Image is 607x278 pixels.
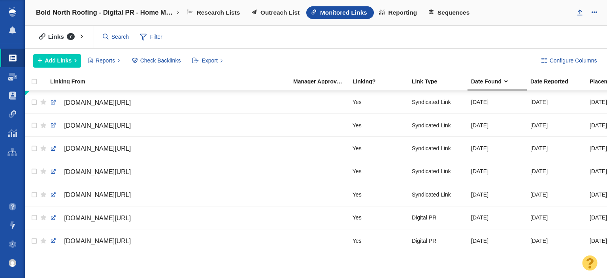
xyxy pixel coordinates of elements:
[471,79,530,85] a: Date Found
[202,57,217,65] span: Export
[388,9,417,16] span: Reporting
[408,137,468,160] td: Syndicated Link
[530,117,582,134] div: [DATE]
[100,30,133,44] input: Search
[353,117,405,134] div: Yes
[293,79,352,84] div: Manager Approved Link?
[64,238,131,244] span: [DOMAIN_NAME][URL]
[127,54,185,68] button: Check Backlinks
[50,165,286,179] a: [DOMAIN_NAME][URL]
[353,94,405,111] div: Yes
[64,168,131,175] span: [DOMAIN_NAME][URL]
[471,94,523,111] div: [DATE]
[412,168,451,175] span: Syndicated Link
[437,9,469,16] span: Sequences
[408,206,468,229] td: Digital PR
[412,98,451,106] span: Syndicated Link
[50,212,286,225] a: [DOMAIN_NAME][URL]
[408,91,468,114] td: Syndicated Link
[530,232,582,249] div: [DATE]
[408,113,468,136] td: Syndicated Link
[530,79,589,84] div: Date Reported
[197,9,240,16] span: Research Lists
[471,79,530,84] div: Date that the backlink checker discovered the link
[374,6,424,19] a: Reporting
[50,79,292,85] a: Linking From
[471,140,523,157] div: [DATE]
[36,9,174,17] h4: Bold North Roofing - Digital PR - Home Maintenance [MEDICAL_DATA]: A Growing Crisis Among Homeowners
[353,209,405,226] div: Yes
[412,122,451,129] span: Syndicated Link
[84,54,124,68] button: Reports
[64,99,131,106] span: [DOMAIN_NAME][URL]
[471,163,523,180] div: [DATE]
[530,140,582,157] div: [DATE]
[260,9,300,16] span: Outreach List
[353,79,411,85] a: Linking?
[530,79,589,85] a: Date Reported
[353,163,405,180] div: Yes
[408,183,468,206] td: Syndicated Link
[412,79,470,84] div: Link Type
[408,160,468,183] td: Syndicated Link
[293,79,352,85] a: Manager Approved Link?
[96,57,115,65] span: Reports
[530,163,582,180] div: [DATE]
[50,235,286,248] a: [DOMAIN_NAME][URL]
[182,6,247,19] a: Research Lists
[530,209,582,226] div: [DATE]
[320,9,367,16] span: Monitored Links
[9,259,17,267] img: c9363fb76f5993e53bff3b340d5c230a
[64,122,131,129] span: [DOMAIN_NAME][URL]
[9,7,16,17] img: buzzstream_logo_iconsimple.png
[530,94,582,111] div: [DATE]
[64,191,131,198] span: [DOMAIN_NAME][URL]
[353,140,405,157] div: Yes
[412,214,436,221] span: Digital PR
[471,117,523,134] div: [DATE]
[64,145,131,152] span: [DOMAIN_NAME][URL]
[537,54,601,68] button: Configure Columns
[471,232,523,249] div: [DATE]
[412,79,470,85] a: Link Type
[530,186,582,203] div: [DATE]
[471,209,523,226] div: [DATE]
[64,215,131,221] span: [DOMAIN_NAME][URL]
[50,79,292,84] div: Linking From
[424,6,476,19] a: Sequences
[353,186,405,203] div: Yes
[247,6,306,19] a: Outreach List
[306,6,374,19] a: Monitored Links
[353,232,405,249] div: Yes
[33,54,81,68] button: Add Links
[140,57,181,65] span: Check Backlinks
[550,57,597,65] span: Configure Columns
[471,186,523,203] div: [DATE]
[50,119,286,132] a: [DOMAIN_NAME][URL]
[45,57,72,65] span: Add Links
[412,191,451,198] span: Syndicated Link
[408,229,468,252] td: Digital PR
[412,145,451,152] span: Syndicated Link
[50,96,286,110] a: [DOMAIN_NAME][URL]
[412,237,436,244] span: Digital PR
[50,142,286,155] a: [DOMAIN_NAME][URL]
[136,30,167,45] span: Filter
[188,54,227,68] button: Export
[50,188,286,202] a: [DOMAIN_NAME][URL]
[353,79,411,84] div: Linking?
